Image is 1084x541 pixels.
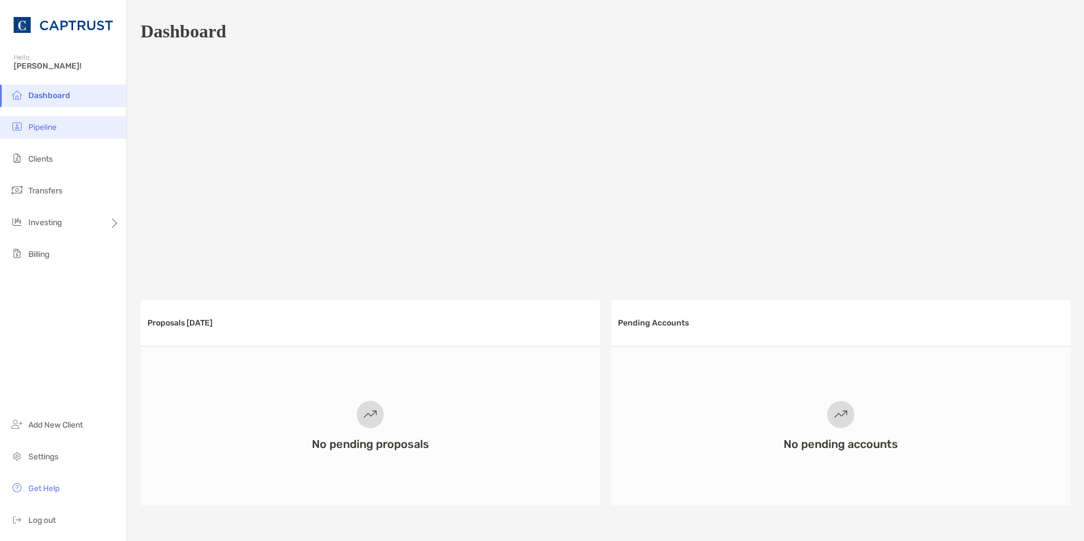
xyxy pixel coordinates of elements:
[10,417,24,431] img: add_new_client icon
[28,122,57,132] span: Pipeline
[28,91,70,100] span: Dashboard
[10,120,24,133] img: pipeline icon
[147,318,213,328] h3: Proposals [DATE]
[10,215,24,229] img: investing icon
[10,247,24,260] img: billing icon
[28,484,60,493] span: Get Help
[10,151,24,165] img: clients icon
[10,481,24,494] img: get-help icon
[28,452,58,462] span: Settings
[28,218,62,227] span: Investing
[28,154,53,164] span: Clients
[28,420,83,430] span: Add New Client
[28,515,56,525] span: Log out
[10,88,24,102] img: dashboard icon
[28,186,62,196] span: Transfers
[141,21,226,42] h1: Dashboard
[312,437,429,451] h3: No pending proposals
[14,5,113,45] img: CAPTRUST Logo
[28,250,49,259] span: Billing
[10,183,24,197] img: transfers icon
[784,437,898,451] h3: No pending accounts
[10,513,24,526] img: logout icon
[10,449,24,463] img: settings icon
[618,318,689,328] h3: Pending Accounts
[14,61,120,71] span: [PERSON_NAME]!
